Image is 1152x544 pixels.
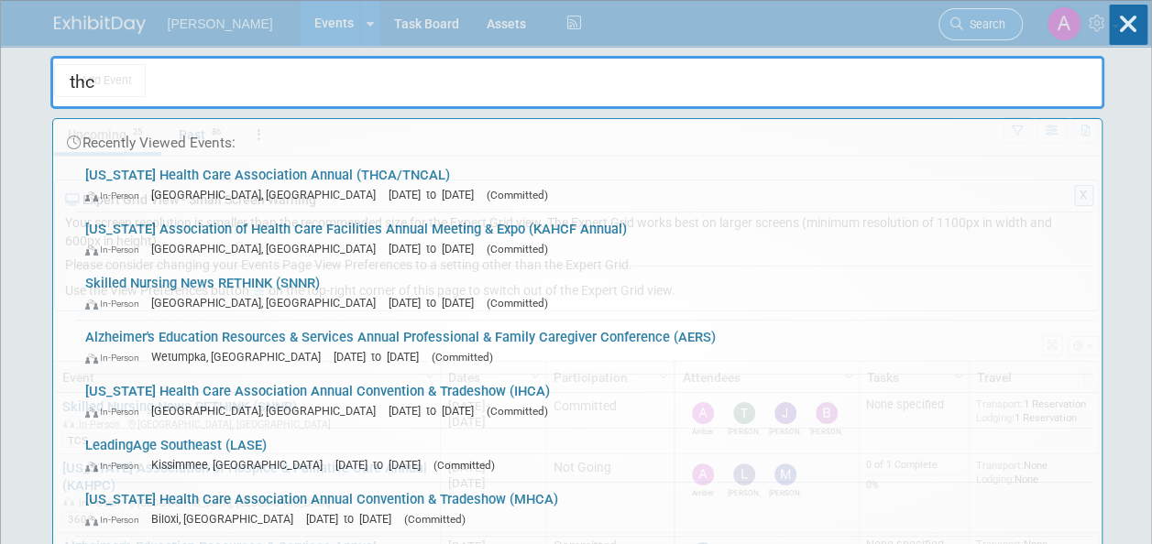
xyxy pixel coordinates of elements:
[389,242,483,256] span: [DATE] to [DATE]
[85,298,148,310] span: In-Person
[85,406,148,418] span: In-Person
[76,267,1092,320] a: Skilled Nursing News RETHINK (SNNR) In-Person [GEOGRAPHIC_DATA], [GEOGRAPHIC_DATA] [DATE] to [DAT...
[334,350,428,364] span: [DATE] to [DATE]
[432,351,493,364] span: (Committed)
[487,243,548,256] span: (Committed)
[76,158,1092,212] a: [US_STATE] Health Care Association Annual (THCA/TNCAL) In-Person [GEOGRAPHIC_DATA], [GEOGRAPHIC_D...
[487,297,548,310] span: (Committed)
[433,459,495,472] span: (Committed)
[76,375,1092,428] a: [US_STATE] Health Care Association Annual Convention & Tradeshow (IHCA) In-Person [GEOGRAPHIC_DAT...
[151,512,302,526] span: Biloxi, [GEOGRAPHIC_DATA]
[389,188,483,201] span: [DATE] to [DATE]
[306,512,400,526] span: [DATE] to [DATE]
[85,514,148,526] span: In-Person
[85,190,148,201] span: In-Person
[335,458,430,472] span: [DATE] to [DATE]
[76,212,1092,266] a: [US_STATE] Association of Health Care Facilities Annual Meeting & Expo (KAHCF Annual) In-Person [...
[85,352,148,364] span: In-Person
[76,321,1092,374] a: Alzheimer's Education Resources & Services Annual Professional & Family Caregiver Conference (AER...
[151,350,330,364] span: Wetumpka, [GEOGRAPHIC_DATA]
[151,296,385,310] span: [GEOGRAPHIC_DATA], [GEOGRAPHIC_DATA]
[85,460,148,472] span: In-Person
[389,404,483,418] span: [DATE] to [DATE]
[76,483,1092,536] a: [US_STATE] Health Care Association Annual Convention & Tradeshow (MHCA) In-Person Biloxi, [GEOGRA...
[50,56,1104,109] input: Search for Events or People...
[151,188,385,201] span: [GEOGRAPHIC_DATA], [GEOGRAPHIC_DATA]
[76,429,1092,482] a: LeadingAge Southeast (LASE) In-Person Kissimmee, [GEOGRAPHIC_DATA] [DATE] to [DATE] (Committed)
[389,296,483,310] span: [DATE] to [DATE]
[151,458,332,472] span: Kissimmee, [GEOGRAPHIC_DATA]
[62,119,1092,158] div: Recently Viewed Events:
[404,513,466,526] span: (Committed)
[151,404,385,418] span: [GEOGRAPHIC_DATA], [GEOGRAPHIC_DATA]
[85,244,148,256] span: In-Person
[487,405,548,418] span: (Committed)
[151,242,385,256] span: [GEOGRAPHIC_DATA], [GEOGRAPHIC_DATA]
[487,189,548,201] span: (Committed)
